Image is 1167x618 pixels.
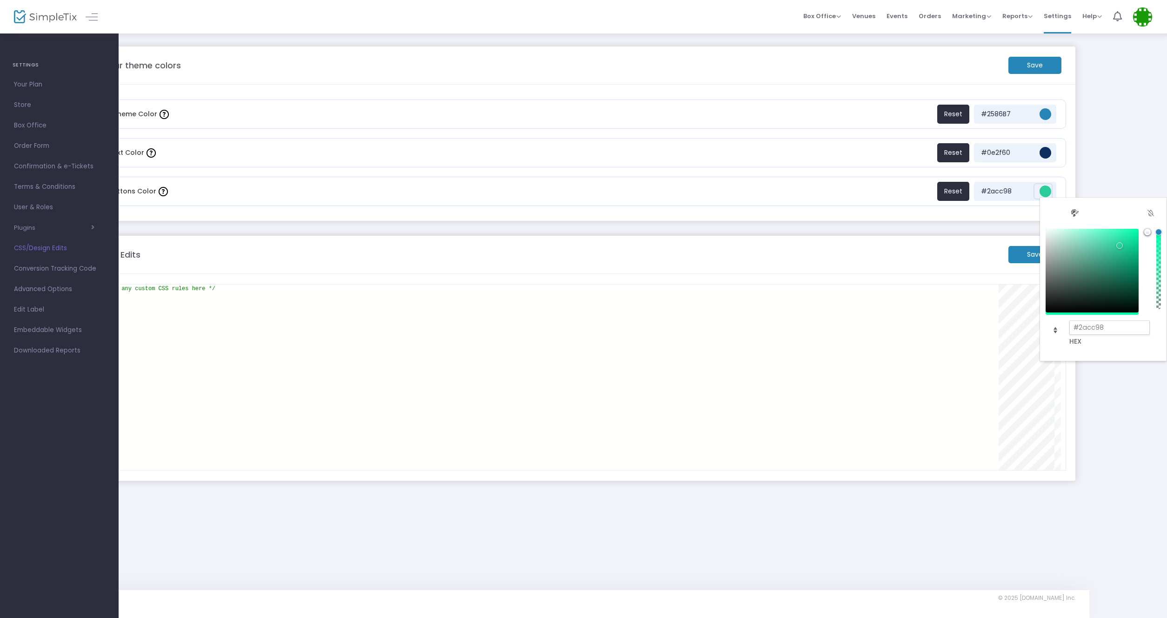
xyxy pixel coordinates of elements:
button: Plugins [14,224,94,232]
span: Box Office [803,12,841,20]
kendo-colorpicker: #2acc98 [1034,184,1052,199]
a: Set hue [1144,229,1151,235]
span: Venues [852,4,875,28]
span: User & Roles [14,201,105,213]
span: Edit Label [14,304,105,316]
div: #2acc98 [1116,242,1123,249]
h4: SETTINGS [13,56,106,74]
span: Your Plan [14,79,105,91]
span: Orders [919,4,941,28]
m-button: Save [1008,57,1061,74]
img: question-mark [160,110,169,119]
button: Gradient view [1046,203,1066,223]
span: © 2025 [DOMAIN_NAME] Inc. [998,594,1075,602]
button: Palette view [1065,203,1085,223]
kendo-colorpicker: #2586b7 [1034,107,1052,121]
span: Settings [1044,4,1071,28]
span: Order Form [14,140,105,152]
button: Reset [937,143,969,162]
span: Reports [1002,12,1033,20]
span: #2586B7 [979,109,1034,119]
img: question-mark [159,187,168,196]
a: Set opacity [1155,229,1162,235]
span: Box Office [14,120,105,132]
label: Checkout Buttons Color [74,184,170,199]
span: Store [14,99,105,111]
label: Event Page Theme Color [74,107,171,121]
span: Marketing [952,12,991,20]
span: Conversion Tracking Code [14,263,105,275]
button: Change color format [1046,320,1066,340]
span: CSS/Design Edits [14,242,105,254]
button: Reset [937,105,969,124]
span: Confirmation & e-Tickets [14,160,105,173]
span: Events [887,4,907,28]
span: Help [1082,12,1102,20]
img: question-mark [147,148,156,158]
kendo-colorgradient: #2acc98 [1046,229,1161,349]
span: #0e2f60 [979,148,1034,158]
span: Embeddable Widgets [14,324,105,336]
m-button: Save [1008,246,1061,263]
button: Clear value [1141,203,1161,223]
span: /* Put any custom CSS rules here */ [98,286,215,292]
kendo-flatcolorpicker: #2acc98 [1040,198,1167,361]
kendo-colorpicker: #0e2f60 [1034,146,1052,160]
span: Terms & Conditions [14,181,105,193]
button: Reset [937,182,969,201]
span: Advanced Options [14,283,105,295]
label: HEX [1069,337,1150,346]
span: Downloaded Reports [14,345,105,357]
m-panel-title: Change your theme colors [69,59,181,72]
span: #2acc98 [979,186,1034,196]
